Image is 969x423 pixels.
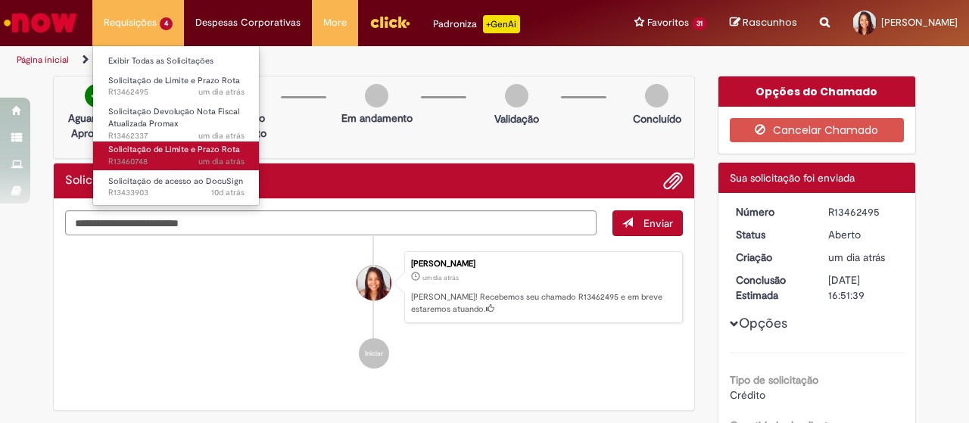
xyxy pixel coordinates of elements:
[724,250,818,265] dt: Criação
[108,130,245,142] span: R13462337
[2,8,79,38] img: ServiceNow
[730,388,765,402] span: Crédito
[17,54,69,66] a: Página inicial
[724,227,818,242] dt: Status
[211,187,245,198] span: 10d atrás
[160,17,173,30] span: 4
[211,187,245,198] time: 20/08/2025 17:38:29
[198,86,245,98] span: um dia atrás
[828,250,885,264] time: 29/08/2025 13:51:35
[494,111,539,126] p: Validação
[108,86,245,98] span: R13462495
[369,11,410,33] img: click_logo_yellow_360x200.png
[65,174,250,188] h2: Solicitação de Limite e Prazo Rota Histórico de tíquete
[323,15,347,30] span: More
[633,111,681,126] p: Concluído
[730,16,797,30] a: Rascunhos
[692,17,707,30] span: 31
[93,73,260,101] a: Aberto R13462495 : Solicitação de Limite e Prazo Rota
[65,210,597,235] textarea: Digite sua mensagem aqui...
[93,173,260,201] a: Aberto R13433903 : Solicitação de acesso ao DocuSign
[411,291,675,315] p: [PERSON_NAME]! Recebemos seu chamado R13462495 e em breve estaremos atuando.
[828,227,899,242] div: Aberto
[730,118,905,142] button: Cancelar Chamado
[198,156,245,167] span: um dia atrás
[612,210,683,236] button: Enviar
[730,373,818,387] b: Tipo de solicitação
[108,187,245,199] span: R13433903
[198,156,245,167] time: 29/08/2025 08:29:58
[422,273,459,282] time: 29/08/2025 13:51:35
[195,15,301,30] span: Despesas Corporativas
[93,142,260,170] a: Aberto R13460748 : Solicitação de Limite e Prazo Rota
[93,104,260,136] a: Aberto R13462337 : Solicitação Devolução Nota Fiscal Atualizada Promax
[730,171,855,185] span: Sua solicitação foi enviada
[198,130,245,142] span: um dia atrás
[433,15,520,33] div: Padroniza
[422,273,459,282] span: um dia atrás
[341,110,413,126] p: Em andamento
[108,106,239,129] span: Solicitação Devolução Nota Fiscal Atualizada Promax
[108,144,240,155] span: Solicitação de Limite e Prazo Rota
[881,16,958,29] span: [PERSON_NAME]
[198,130,245,142] time: 29/08/2025 13:14:29
[60,110,133,141] p: Aguardando Aprovação
[92,45,260,206] ul: Requisições
[108,176,243,187] span: Solicitação de acesso ao DocuSign
[357,266,391,300] div: Laura Da Silva Tobias
[411,260,675,269] div: [PERSON_NAME]
[104,15,157,30] span: Requisições
[828,250,899,265] div: 29/08/2025 13:51:35
[663,171,683,191] button: Adicionar anexos
[65,236,683,384] ul: Histórico de tíquete
[724,272,818,303] dt: Conclusão Estimada
[11,46,634,74] ul: Trilhas de página
[828,250,885,264] span: um dia atrás
[85,84,108,107] img: check-circle-green.png
[108,75,240,86] span: Solicitação de Limite e Prazo Rota
[65,251,683,324] li: Laura Da Silva Tobias
[828,272,899,303] div: [DATE] 16:51:39
[828,204,899,219] div: R13462495
[647,15,689,30] span: Favoritos
[108,156,245,168] span: R13460748
[718,76,916,107] div: Opções do Chamado
[645,84,668,107] img: img-circle-grey.png
[505,84,528,107] img: img-circle-grey.png
[365,84,388,107] img: img-circle-grey.png
[483,15,520,33] p: +GenAi
[743,15,797,30] span: Rascunhos
[93,53,260,70] a: Exibir Todas as Solicitações
[643,216,673,230] span: Enviar
[724,204,818,219] dt: Número
[198,86,245,98] time: 29/08/2025 13:51:36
